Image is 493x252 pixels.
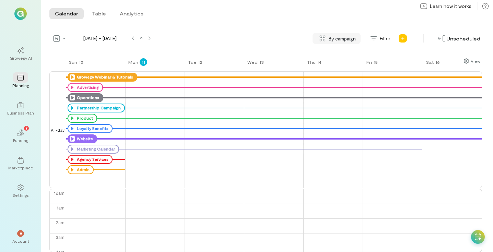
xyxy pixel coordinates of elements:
span: 7 [25,125,28,131]
a: Business Plan [8,96,33,121]
button: Calendar [49,8,84,19]
div: Operations [68,93,103,102]
div: Website [75,136,93,142]
div: Admin [68,165,94,174]
span: [DATE] - [DATE] [71,35,129,42]
div: Partnership Campaign [75,105,121,111]
div: 12am [52,189,66,196]
span: Filter [380,35,390,42]
div: Product [68,114,97,123]
div: Marketplace [8,165,33,170]
div: Planning [12,83,29,88]
a: Growegy AI [8,41,33,66]
div: Settings [13,192,29,198]
div: 16 [434,58,442,66]
div: Marketing Calendar [75,146,115,152]
div: Wed [247,59,258,65]
a: August 15, 2025 [363,58,381,71]
a: August 12, 2025 [185,58,206,71]
div: Thu [307,59,316,65]
div: Growegy AI [10,55,32,61]
div: Growegy Webinar & Tutorials [68,73,137,82]
div: Mon [128,59,138,65]
div: 11 [140,58,147,66]
div: 10 [77,58,85,66]
a: August 13, 2025 [244,58,267,71]
button: Table [86,8,111,19]
div: Agency Services [75,157,108,162]
div: Sun [69,59,77,65]
div: Funding [13,137,28,143]
a: August 11, 2025 [125,58,149,71]
div: Fri [366,59,372,65]
div: Product [75,116,93,121]
div: Advertising [75,85,99,90]
div: 1am [55,204,66,211]
button: Analytics [114,8,149,19]
div: Loyalty Benefits [68,124,113,133]
div: Agency Services [68,155,113,164]
a: Settings [8,179,33,203]
div: Website [68,134,97,143]
a: Marketplace [8,151,33,176]
a: August 14, 2025 [304,58,325,71]
div: Loyalty Benefits [75,126,108,131]
div: Partnership Campaign [68,104,125,112]
div: Unscheduled [436,33,482,44]
a: Planning [8,69,33,94]
span: By campaign [329,35,356,42]
div: Account [12,238,29,244]
a: August 10, 2025 [66,58,86,71]
div: 2am [54,219,66,226]
span: Learn how it works [430,3,471,10]
div: Sat [426,59,434,65]
div: 13 [258,58,265,66]
div: Admin [75,167,90,172]
div: View [471,58,480,64]
div: Growegy Webinar & Tutorials [75,74,133,80]
a: Funding [8,124,33,148]
a: August 16, 2025 [423,58,443,71]
div: Show columns [462,56,482,66]
span: All-day [49,127,66,133]
div: 3am [54,233,66,241]
div: Operations [75,95,99,100]
div: Marketing Calendar [68,145,119,154]
div: Business Plan [7,110,34,116]
div: Tue [188,59,197,65]
div: Advertising [68,83,103,92]
div: 12 [197,58,204,66]
div: Add new program [397,33,408,44]
div: 14 [316,58,323,66]
div: 15 [372,58,379,66]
